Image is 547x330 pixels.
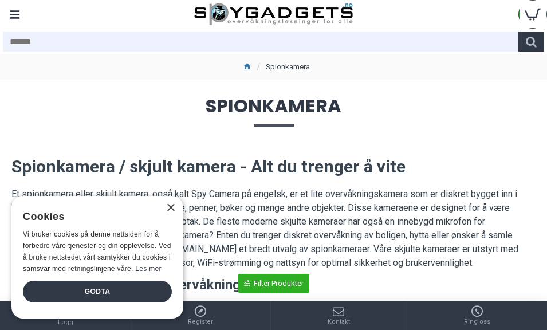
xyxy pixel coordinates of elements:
div: Close [166,204,175,213]
a: Kontakt [271,301,407,330]
div: Cookies [23,205,164,229]
span: Spionkamera [11,97,536,126]
a: Filter Produkter [238,274,309,293]
a: Register [131,301,270,330]
a: Ring oss [407,301,547,330]
span: Register [188,317,213,327]
p: Et spionkamera eller skjult kamera, også kalt Spy Camera på engelsk, er et lite overvåkningskamer... [11,187,536,270]
span: Vi bruker cookies på denne nettsiden for å forbedre våre tjenester og din opplevelse. Ved å bruke... [23,230,171,272]
a: Les mer, opens a new window [135,265,161,273]
span: Kontakt [328,317,350,327]
img: SpyGadgets.no [194,3,353,26]
div: Godta [23,281,172,302]
h2: Spionkamera / skjult kamera - Alt du trenger å vite [11,155,536,179]
span: Logg [58,318,73,328]
span: Ring oss [464,317,490,327]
